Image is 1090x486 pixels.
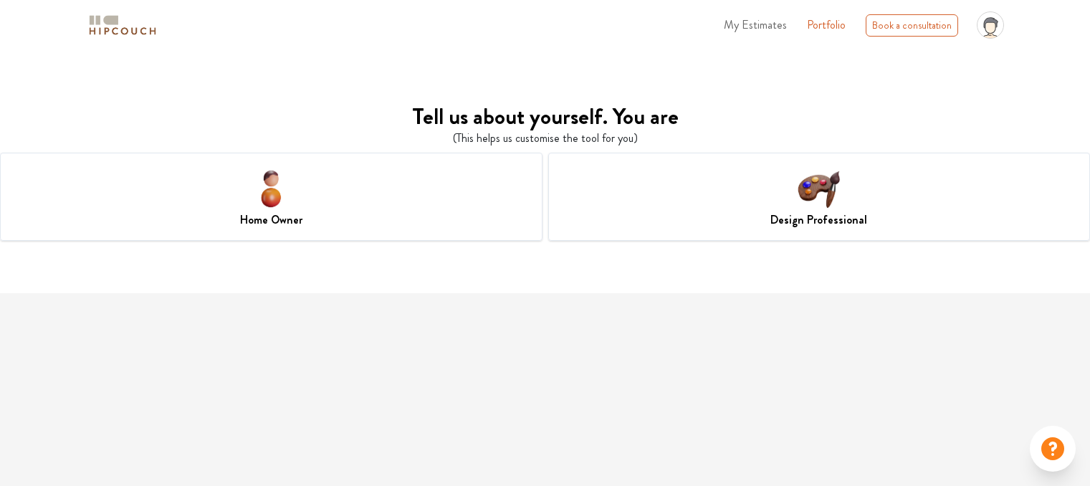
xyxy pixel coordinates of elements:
p: (This helps us customise the tool for you) [453,130,638,147]
img: logo-horizontal.svg [87,13,158,38]
span: My Estimates [724,16,787,33]
img: home-owner-icon [248,165,295,211]
a: Portfolio [807,16,846,34]
div: Book a consultation [866,14,958,37]
img: designer-icon [795,165,842,211]
h7: Home Owner [240,211,302,229]
h7: Design Professional [770,211,867,229]
h4: Tell us about yourself. You are [412,103,679,130]
span: logo-horizontal.svg [87,9,158,42]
